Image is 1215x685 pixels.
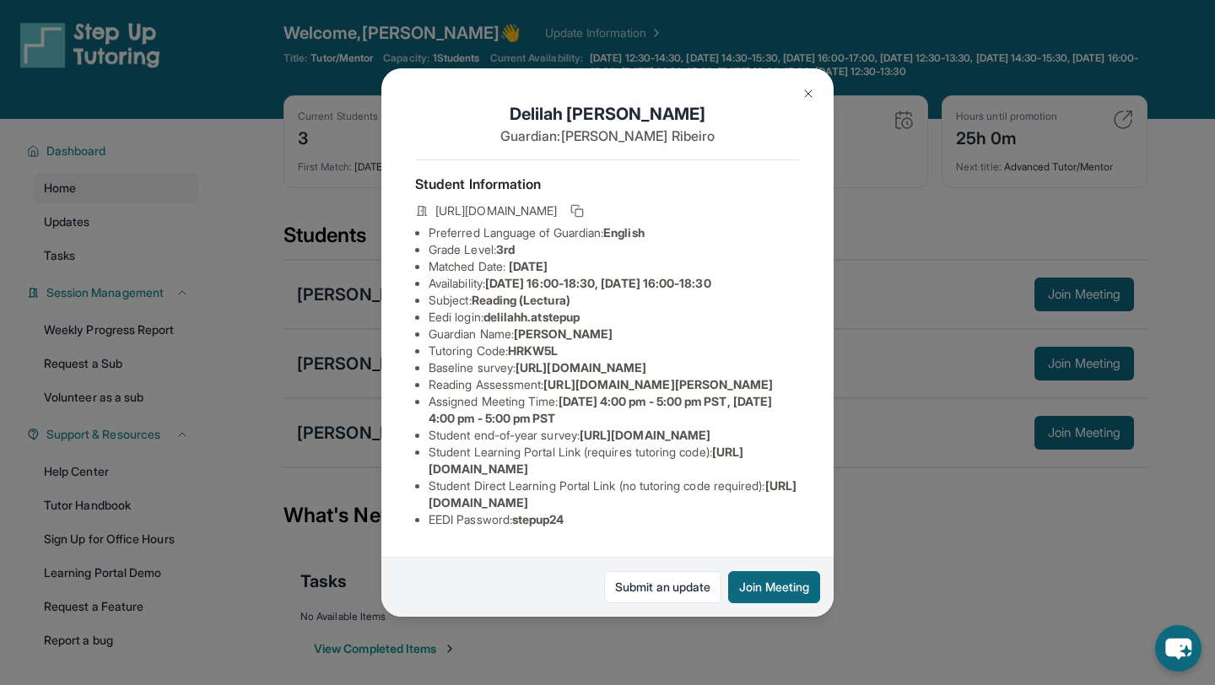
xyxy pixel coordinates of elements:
a: Submit an update [604,571,721,603]
li: Subject : [429,292,800,309]
li: Student Direct Learning Portal Link (no tutoring code required) : [429,477,800,511]
li: EEDI Password : [429,511,800,528]
span: [URL][DOMAIN_NAME] [516,360,646,375]
span: [DATE] 16:00-18:30, [DATE] 16:00-18:30 [485,276,711,290]
li: Student Learning Portal Link (requires tutoring code) : [429,444,800,477]
li: Tutoring Code : [429,342,800,359]
li: Matched Date: [429,258,800,275]
span: delilahh.atstepup [483,310,580,324]
span: Reading (Lectura) [472,293,570,307]
span: [PERSON_NAME] [514,326,613,341]
li: Availability: [429,275,800,292]
span: 3rd [496,242,515,256]
li: Student end-of-year survey : [429,427,800,444]
span: [URL][DOMAIN_NAME][PERSON_NAME] [543,377,773,391]
p: Guardian: [PERSON_NAME] Ribeiro [415,126,800,146]
span: [URL][DOMAIN_NAME] [435,202,557,219]
li: Reading Assessment : [429,376,800,393]
span: [URL][DOMAIN_NAME] [580,428,710,442]
span: [DATE] 4:00 pm - 5:00 pm PST, [DATE] 4:00 pm - 5:00 pm PST [429,394,772,425]
li: Grade Level: [429,241,800,258]
li: Preferred Language of Guardian: [429,224,800,241]
li: Guardian Name : [429,326,800,342]
span: HRKW5L [508,343,558,358]
button: Join Meeting [728,571,820,603]
h4: Student Information [415,174,800,194]
span: [DATE] [509,259,548,273]
span: English [603,225,645,240]
button: chat-button [1155,625,1201,672]
span: stepup24 [512,512,564,526]
li: Assigned Meeting Time : [429,393,800,427]
li: Baseline survey : [429,359,800,376]
button: Copy link [567,201,587,221]
img: Close Icon [802,87,815,100]
h1: Delilah [PERSON_NAME] [415,102,800,126]
li: Eedi login : [429,309,800,326]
